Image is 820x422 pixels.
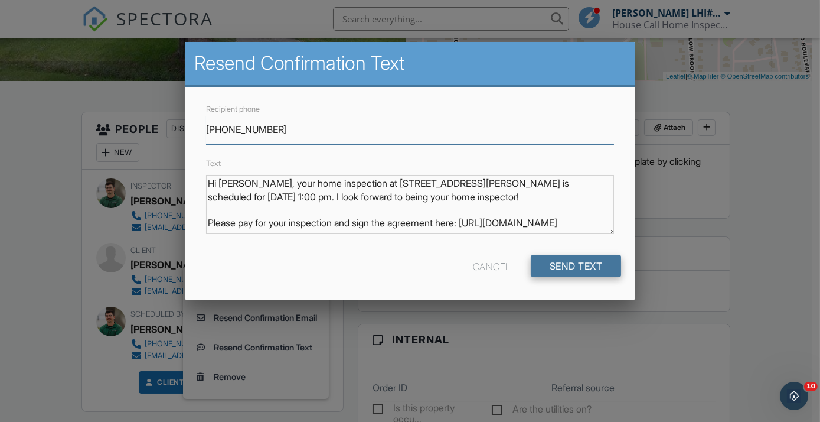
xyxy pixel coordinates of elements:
span: 10 [804,382,818,391]
iframe: Intercom live chat [780,382,808,410]
div: Cancel [473,255,511,277]
input: Send Text [531,255,622,277]
h2: Resend Confirmation Text [194,51,626,75]
label: Text [206,159,221,168]
textarea: Hi [PERSON_NAME], your home inspection at [STREET_ADDRESS][PERSON_NAME] is scheduled for [DATE] 1... [206,175,615,234]
label: Recipient phone [206,105,260,113]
